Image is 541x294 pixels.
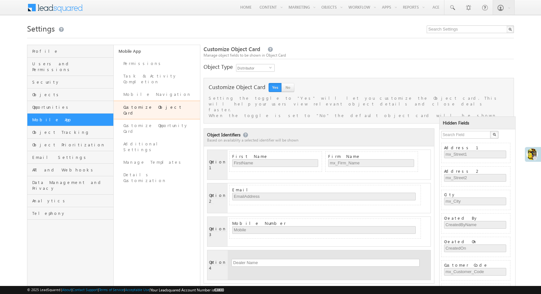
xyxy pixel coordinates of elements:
[281,83,294,92] button: No
[27,164,113,176] a: API and Webhooks
[27,45,113,58] a: Profile
[232,187,253,192] span: Email
[209,159,227,170] span: Option 1
[209,95,509,118] div: Setting the toggle to "Yes" will let you customize the Object card. This will help your users vie...
[114,45,200,57] a: Mobile App
[27,126,113,139] a: Object Tracking
[114,70,200,88] a: Task & Activity Completion
[209,259,227,271] span: Option 4
[114,101,200,119] a: Customize Object Card
[493,133,496,136] img: Search
[204,52,514,58] div: Manage object fields to be shown in Object Card
[32,167,112,173] span: API and Webhooks
[32,179,112,191] span: Data Management and Privacy
[440,117,515,129] div: Hidden Fields
[27,195,113,207] a: Analytics
[114,88,200,101] a: Mobile Navigation
[32,117,112,123] span: Mobile App
[232,220,286,226] span: Mobile Number
[232,259,420,267] input: Enter default text for lead without identifier
[441,131,491,139] input: Search Field
[209,226,227,237] span: Option 3
[269,66,274,69] span: select
[27,207,113,220] a: Telephony
[99,288,124,292] a: Terms of Service
[232,153,268,159] span: First Name
[114,119,200,138] a: Customize Opportunity Card
[27,287,224,293] span: © 2025 LeadSquared | | | | |
[444,215,478,221] span: Created By
[62,288,71,292] a: About
[32,129,112,135] span: Object Tracking
[114,156,200,169] a: Manage Templates
[32,142,112,148] span: Object Prioritization
[27,58,113,76] a: Users and Permissions
[114,57,200,70] a: Permissions
[204,45,260,53] span: Customize Object Card
[27,114,113,126] a: Mobile App
[114,169,200,187] a: Details Customization
[269,83,281,92] button: Yes
[32,92,112,97] span: Objects
[427,25,514,33] input: Search Settings
[207,138,431,143] div: Based on availablity a selected identifier will be shown
[444,239,477,244] span: Created On
[32,198,112,204] span: Analytics
[125,288,149,292] a: Acceptable Use
[72,288,98,292] a: Contact Support
[209,84,265,90] div: Customize Object Card
[150,288,224,292] span: Your Leadsquared Account Number is
[32,61,112,72] span: Users and Permissions
[32,210,112,216] span: Telephony
[27,139,113,151] a: Object Prioritization
[32,79,112,85] span: Security
[32,154,112,160] span: Email Settings
[114,138,200,156] a: Additional Settings
[444,192,456,197] span: City
[209,192,227,204] span: Option 2
[444,145,486,150] span: Address 1
[328,153,361,159] span: Firm Name
[27,101,113,114] a: Opportunities
[204,129,434,146] div: Object Identifiers
[444,286,471,291] span: District
[236,64,269,71] span: Distributor
[444,168,480,174] span: Address 2
[204,64,233,70] div: Object Type
[27,176,113,195] a: Data Management and Privacy
[444,262,488,268] span: Customer Code
[27,23,55,33] span: Settings
[214,288,224,292] span: 63800
[27,88,113,101] a: Objects
[27,151,113,164] a: Email Settings
[32,48,112,54] span: Profile
[27,76,113,88] a: Security
[32,104,112,110] span: Opportunities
